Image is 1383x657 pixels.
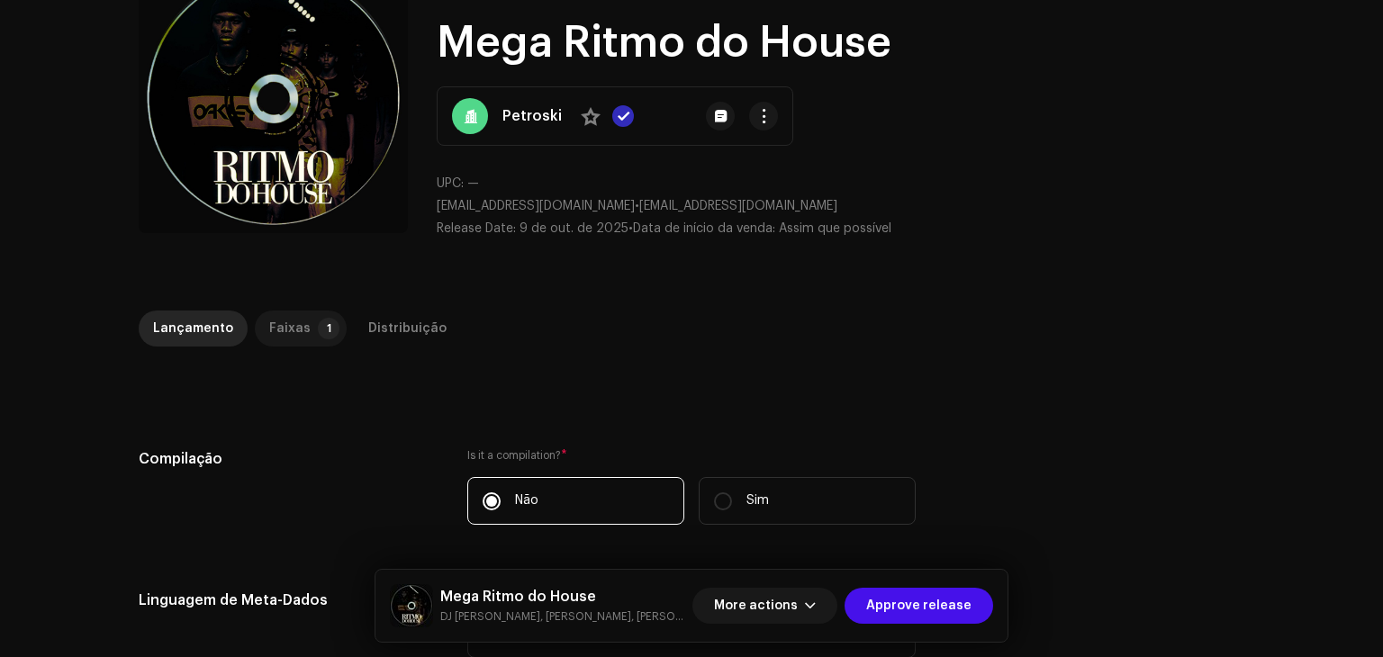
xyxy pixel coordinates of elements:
[437,222,633,235] span: •
[440,586,685,607] h5: Mega Ritmo do House
[437,197,1244,216] p: •
[746,491,769,510] p: Sim
[520,222,628,235] span: 9 de out. de 2025
[318,318,339,339] p-badge: 1
[866,588,972,624] span: Approve release
[639,200,837,212] span: [EMAIL_ADDRESS][DOMAIN_NAME]
[269,310,311,346] div: Faixas
[437,177,464,190] span: UPC:
[440,607,685,625] small: Mega Ritmo do House
[692,588,837,624] button: More actions
[437,14,1244,72] h1: Mega Ritmo do House
[139,448,438,470] h5: Compilação
[502,105,562,127] strong: Petroski
[390,584,433,627] img: d8061518-a16e-4b63-8b37-a8ece90e7b7b
[368,310,447,346] div: Distribuição
[437,200,635,212] span: [EMAIL_ADDRESS][DOMAIN_NAME]
[139,589,438,611] h5: Linguagem de Meta-Dados
[845,588,993,624] button: Approve release
[467,448,916,463] label: Is it a compilation?
[437,222,516,235] span: Release Date:
[779,222,891,235] span: Assim que possível
[467,177,479,190] span: —
[515,491,538,510] p: Não
[714,588,798,624] span: More actions
[633,222,775,235] span: Data de início da venda:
